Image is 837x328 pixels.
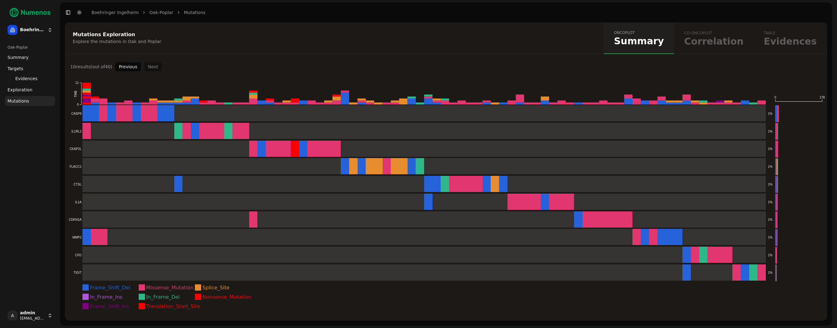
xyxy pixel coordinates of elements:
[5,42,55,52] div: Oak-Poplar
[5,308,55,323] button: Aadmin[EMAIL_ADDRESS]
[146,285,194,291] text: Missense_Mutation
[68,123,766,140] a: IL1RL2
[68,211,766,228] a: CDKN1A
[90,285,130,291] text: Frame_Shift_Del
[68,141,766,157] a: CKAP2L
[73,32,594,37] div: Mutations Exploration
[68,229,766,246] a: MMP2
[768,147,773,151] text: 1%
[115,62,141,72] button: Previous
[68,176,766,193] a: CTSL
[5,85,55,95] a: Exploration
[820,96,825,99] text: 178
[20,310,45,316] span: admin
[92,9,206,16] nav: breadcrumb
[5,5,55,20] img: Numenos
[77,103,79,106] text: 0
[202,294,251,300] text: Nonsense_Mutation
[768,130,773,133] text: 1%
[91,64,112,69] span: (out of 40 )
[614,36,664,46] span: Summary
[5,96,55,106] a: Mutations
[73,38,594,45] div: Explore the mutations in Oak and Poplar
[20,27,45,33] span: Boehringer Ingelheim
[64,8,72,17] button: Toggle Sidebar
[768,271,773,274] text: 1%
[75,81,79,84] text: 11
[13,74,47,83] a: Evidences
[775,96,776,99] text: 0
[68,264,766,281] a: TIGIT
[75,8,84,17] button: Toggle Dark Mode
[768,112,773,115] text: 1%
[7,87,32,93] span: Exploration
[68,194,766,210] a: IL1A
[184,9,206,16] a: Mutations
[5,64,55,74] a: Targets
[68,158,766,175] a: FLACC1
[68,247,766,263] a: CFD
[768,236,773,239] text: 1%
[5,22,55,37] button: Boehringer Ingelheim
[90,294,122,300] text: In_Frame_Ins
[202,285,230,291] text: Splice_Site
[614,30,664,35] span: oncoplot
[768,200,773,204] text: 1%
[768,218,773,221] text: 1%
[74,91,77,98] text: TMB
[7,65,23,72] span: Targets
[70,64,91,69] span: 10 result s
[146,303,200,310] text: Translation_Start_Site
[7,311,17,321] span: A
[92,9,139,16] a: Boehringer Ingelheim
[5,52,55,62] a: Summary
[149,9,173,16] a: Oak-Poplar
[768,183,773,186] text: 1%
[90,303,129,310] text: Frame_Shift_Ins
[7,98,29,104] span: Mutations
[15,75,37,82] span: Evidences
[604,23,674,54] a: oncoplotSummary
[20,316,45,321] span: [EMAIL_ADDRESS]
[768,165,773,168] text: 1%
[768,253,773,257] text: 1%
[7,54,29,60] span: Summary
[68,105,766,122] a: CASP8
[146,294,180,300] text: In_Frame_Del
